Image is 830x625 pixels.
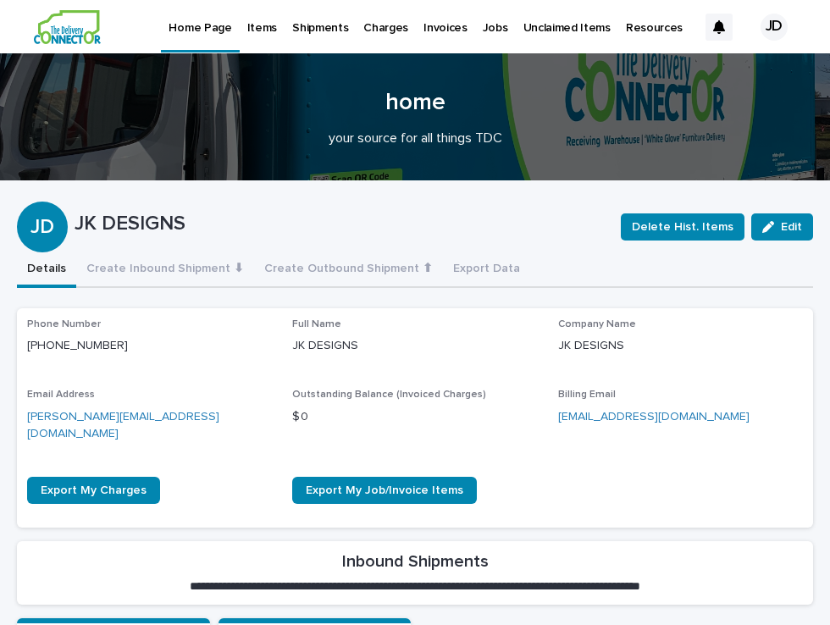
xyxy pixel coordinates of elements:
[17,252,76,288] button: Details
[27,319,101,329] span: Phone Number
[621,213,744,241] button: Delete Hist. Items
[292,337,537,355] p: JK DESIGNS
[292,477,477,504] a: Export My Job/Invoice Items
[75,212,607,236] p: JK DESIGNS
[558,337,803,355] p: JK DESIGNS
[558,319,636,329] span: Company Name
[443,252,530,288] button: Export Data
[632,218,733,235] span: Delete Hist. Items
[761,14,788,41] div: JD
[17,164,68,240] div: JD
[751,213,813,241] button: Edit
[27,340,128,351] a: [PHONE_NUMBER]
[292,319,341,329] span: Full Name
[342,551,489,572] h2: Inbound Shipments
[27,411,219,440] a: [PERSON_NAME][EMAIL_ADDRESS][DOMAIN_NAME]
[781,221,802,233] span: Edit
[41,484,147,496] span: Export My Charges
[558,390,616,400] span: Billing Email
[76,130,754,147] p: your source for all things TDC
[17,89,813,118] h1: home
[27,477,160,504] a: Export My Charges
[292,390,486,400] span: Outstanding Balance (Invoiced Charges)
[34,10,101,44] img: aCWQmA6OSGG0Kwt8cj3c
[27,390,95,400] span: Email Address
[558,411,750,423] a: [EMAIL_ADDRESS][DOMAIN_NAME]
[254,252,443,288] button: Create Outbound Shipment ⬆
[292,408,537,426] p: $ 0
[306,484,463,496] span: Export My Job/Invoice Items
[76,252,254,288] button: Create Inbound Shipment ⬇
